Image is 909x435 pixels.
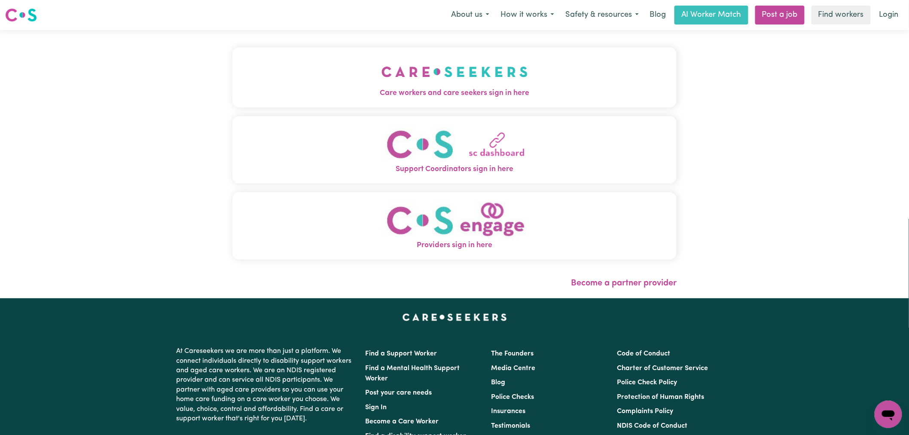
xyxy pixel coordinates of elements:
[232,240,677,251] span: Providers sign in here
[755,6,805,25] a: Post a job
[491,365,535,372] a: Media Centre
[560,6,644,24] button: Safety & resources
[365,350,437,357] a: Find a Support Worker
[617,408,674,415] a: Complaints Policy
[232,192,677,260] button: Providers sign in here
[365,404,387,411] a: Sign In
[644,6,671,25] a: Blog
[617,423,688,429] a: NDIS Code of Conduct
[617,365,708,372] a: Charter of Customer Service
[874,6,904,25] a: Login
[5,5,37,25] a: Careseekers logo
[232,164,677,175] span: Support Coordinators sign in here
[176,343,355,427] p: At Careseekers we are more than just a platform. We connect individuals directly to disability su...
[495,6,560,24] button: How it works
[617,394,705,401] a: Protection of Human Rights
[403,314,507,321] a: Careseekers home page
[365,365,460,382] a: Find a Mental Health Support Worker
[811,6,871,25] a: Find workers
[617,350,671,357] a: Code of Conduct
[617,379,677,386] a: Police Check Policy
[232,116,677,184] button: Support Coordinators sign in here
[674,6,748,25] a: AI Worker Match
[232,88,677,99] span: Care workers and care seekers sign in here
[491,394,534,401] a: Police Checks
[875,401,902,428] iframe: Button to launch messaging window
[571,279,677,288] a: Become a partner provider
[491,408,525,415] a: Insurances
[232,47,677,107] button: Care workers and care seekers sign in here
[491,379,505,386] a: Blog
[445,6,495,24] button: About us
[365,418,439,425] a: Become a Care Worker
[5,7,37,23] img: Careseekers logo
[365,389,432,396] a: Post your care needs
[491,350,534,357] a: The Founders
[491,423,530,429] a: Testimonials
